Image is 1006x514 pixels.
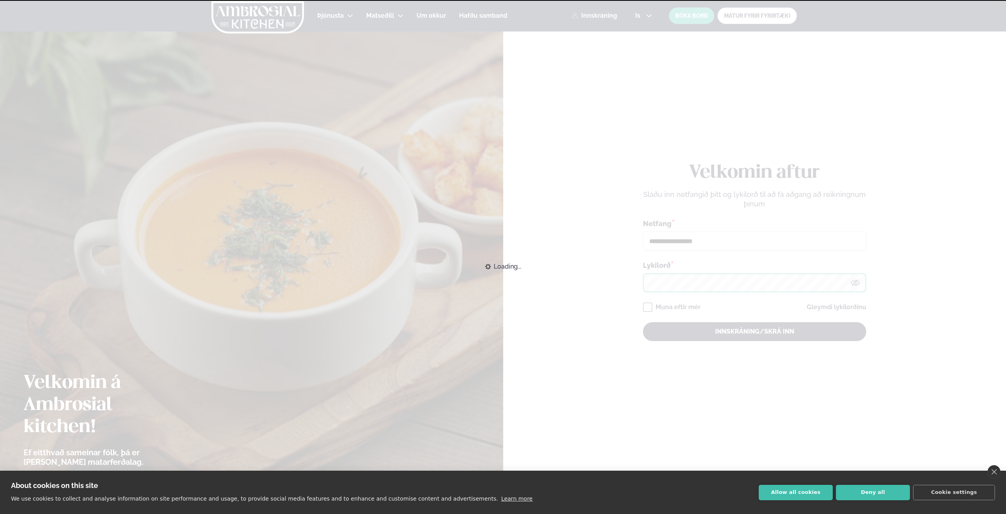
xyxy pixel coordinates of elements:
[913,485,995,500] button: Cookie settings
[759,485,833,500] button: Allow all cookies
[987,465,1000,479] a: close
[501,495,533,502] a: Learn more
[11,495,498,502] p: We use cookies to collect and analyse information on site performance and usage, to provide socia...
[836,485,910,500] button: Deny all
[494,258,521,275] span: Loading...
[11,481,98,490] strong: About cookies on this site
